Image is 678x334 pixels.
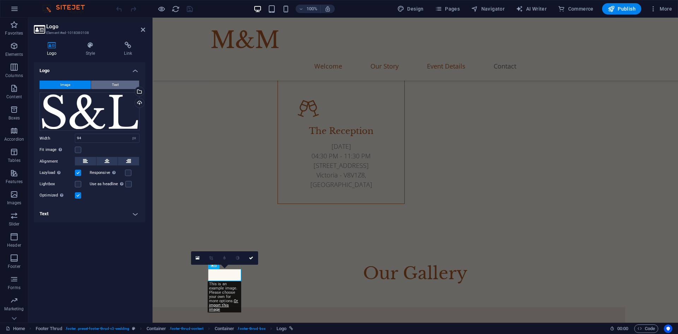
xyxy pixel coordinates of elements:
[40,191,75,200] label: Optimized
[73,42,111,57] h4: Style
[204,251,218,265] a: Crop mode
[215,324,234,333] span: Click to select. Double-click to edit
[8,115,20,121] p: Boxes
[5,30,23,36] p: Favorites
[664,324,672,333] button: Usercentrics
[394,3,427,14] button: Design
[6,94,22,100] p: Content
[647,3,675,14] button: More
[296,5,321,13] button: 100%
[60,81,70,89] span: Image
[8,264,20,269] p: Footer
[209,299,238,312] a: Or import this image
[4,136,24,142] p: Accordion
[6,324,25,333] a: Click to cancel selection. Double-click to open Pages
[41,5,94,13] img: Editor Logo
[132,327,135,330] i: This element is a customizable preset
[325,6,331,12] i: On resize automatically adjust zoom level to fit chosen device.
[650,5,672,12] span: More
[112,81,119,89] span: Text
[34,42,73,57] h4: Logo
[36,324,293,333] nav: breadcrumb
[90,169,125,177] label: Responsive
[147,324,166,333] span: Click to select. Double-click to edit
[40,92,139,131] div: SL-white-logo.png
[40,157,75,166] label: Alignment
[40,146,75,154] label: Fit image
[40,136,75,140] label: Width
[218,251,231,265] a: Blur
[637,324,655,333] span: Code
[8,285,20,291] p: Forms
[6,179,23,184] p: Features
[90,180,125,188] label: Use as headline
[5,73,23,78] p: Columns
[40,81,91,89] button: Image
[435,5,460,12] span: Pages
[617,324,628,333] span: 00 00
[558,5,594,12] span: Commerce
[432,3,463,14] button: Pages
[622,326,623,331] span: :
[172,5,180,13] i: Reload page
[36,324,62,333] span: Click to select. Double-click to edit
[394,3,427,14] div: Design (Ctrl+Alt+Y)
[171,5,180,13] button: reload
[34,62,145,75] h4: Logo
[7,242,21,248] p: Header
[608,5,636,12] span: Publish
[306,5,317,13] h6: 100%
[397,5,424,12] span: Design
[34,205,145,222] h4: Text
[8,158,20,163] p: Tables
[46,23,145,30] h2: Logo
[65,324,130,333] span: . footer .preset-footer-thrud-v3-wedding
[111,42,145,57] h4: Link
[40,180,75,188] label: Lightbox
[208,281,241,312] div: This is an example image. Please choose your own for more options.
[468,3,507,14] button: Navigator
[237,324,266,333] span: . footer-thrud-box
[602,3,641,14] button: Publish
[555,3,596,14] button: Commerce
[91,81,139,89] button: Text
[610,324,629,333] h6: Session time
[191,251,204,265] a: Select files from the file manager, stock photos, or upload file(s)
[169,324,203,333] span: . footer-thrud-content
[471,5,505,12] span: Navigator
[289,327,293,330] i: This element is linked
[40,169,75,177] label: Lazyload
[7,200,22,206] p: Images
[4,306,24,312] p: Marketing
[9,221,20,227] p: Slider
[5,52,23,57] p: Elements
[513,3,549,14] button: AI Writer
[231,251,245,265] a: Greyscale
[157,5,166,13] button: Click here to leave preview mode and continue editing
[516,5,547,12] span: AI Writer
[245,251,258,265] a: Confirm ( Ctrl ⏎ )
[634,324,658,333] button: Code
[276,324,286,333] span: Click to select. Double-click to edit
[46,30,131,36] h3: Element #ed-1018380108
